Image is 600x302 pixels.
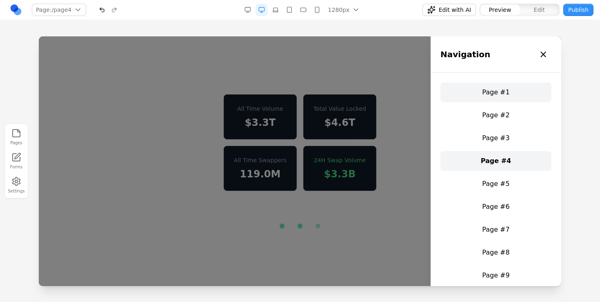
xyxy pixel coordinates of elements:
button: Mobile [311,4,323,16]
button: Mobile Landscape [297,4,309,16]
span: Edit with AI [439,6,471,14]
button: Pages [7,127,25,148]
button: Tablet [283,4,296,16]
a: Page #7 [402,183,513,203]
a: Page #9 [402,229,513,249]
button: Desktop [256,4,268,16]
button: Laptop [269,4,282,16]
a: Page #6 [402,161,513,180]
a: Page #1 [402,46,513,66]
button: 1280px [325,4,362,16]
iframe: Preview [39,36,561,286]
a: Page #2 [402,69,513,89]
a: Page #4 [402,115,513,134]
button: Desktop Wide [242,4,254,16]
button: Edit with AI [422,4,476,16]
button: Page:/page4 [32,4,86,16]
a: Page #8 [402,206,513,226]
a: Forms [7,151,25,172]
a: Page #3 [402,92,513,112]
span: Preview [489,6,511,14]
span: Edit [534,6,545,14]
button: Publish [563,4,593,16]
a: Page #5 [402,138,513,157]
button: Settings [7,175,25,196]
